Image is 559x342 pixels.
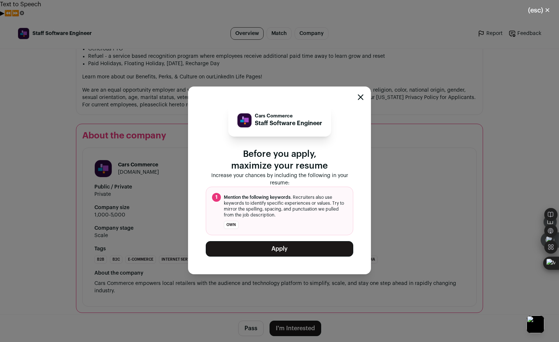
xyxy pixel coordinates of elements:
[206,148,353,172] p: Before you apply, maximize your resume
[224,194,347,218] span: . Recruiters also use keywords to identify specific experiences or values. Try to mirror the spel...
[206,241,353,257] button: Apply
[206,172,353,187] p: Increase your chances by including the following in your resume:
[358,94,364,100] button: Close modal
[237,113,251,127] img: 6a79e6f09283e1bafe4ca869cf7b302e29b0faa48023463420351e56f5c389d1.jpg
[255,113,322,119] p: Cars Commerce
[224,195,291,200] span: Mention the following keywords
[224,221,239,229] li: own
[255,119,322,128] p: Staff Software Engineer
[519,2,559,18] button: Close modal
[212,193,221,202] span: 1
